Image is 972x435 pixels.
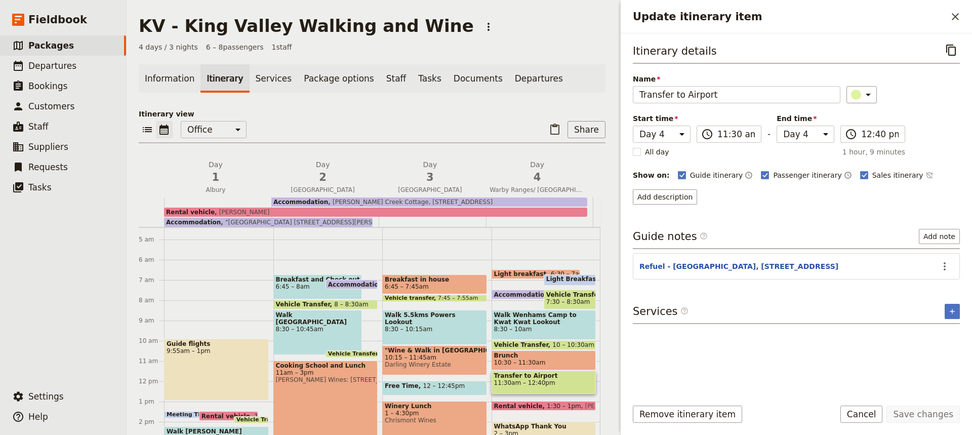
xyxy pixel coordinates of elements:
[494,352,594,359] span: Brunch
[633,86,840,103] input: Name
[275,170,371,185] span: 2
[139,317,164,325] div: 9 am
[167,347,266,354] span: 9:55am – 1pm
[633,9,947,24] h2: Update itinerary item
[164,160,271,197] button: Day1Albury
[28,41,74,51] span: Packages
[28,142,68,152] span: Suppliers
[886,406,960,423] button: Save changes
[255,413,289,419] span: 1:30 – 1pm
[236,417,290,423] span: Vehicle Transfer
[166,209,215,216] span: Rental vehicle
[221,219,407,226] span: "[GEOGRAPHIC_DATA] [STREET_ADDRESS][PERSON_NAME]"
[490,170,585,185] span: 4
[271,160,379,197] button: Day2[GEOGRAPHIC_DATA]
[273,310,362,355] div: Walk [GEOGRAPHIC_DATA]8:30 – 10:45am
[382,295,487,302] div: Vehicle transfer7:45 – 7:55am
[492,310,596,340] div: Walk Wenhams Camp to Kwat Kwat Lookout8:30 – 10am
[383,160,478,185] h2: Day
[546,121,563,138] button: Paste itinerary item
[777,126,834,143] select: End time
[276,326,360,333] span: 8:30 – 10:45am
[139,276,164,284] div: 7 am
[380,64,413,93] a: Staff
[633,304,688,319] h3: Services
[139,418,164,426] div: 2 pm
[28,61,76,71] span: Departures
[680,307,688,315] span: ​
[139,235,164,244] div: 5 am
[139,337,164,345] div: 10 am
[156,121,173,138] button: Calendar view
[547,403,581,409] span: 1:30 – 1pm
[633,229,708,244] h3: Guide notes
[276,283,360,290] span: 6:45 – 8am
[690,170,743,180] span: Guide itinerary
[382,274,487,294] div: Breakfast in house6:45 – 7:45am
[645,147,669,157] span: All day
[276,362,376,369] span: Cooking School and Lunch
[492,371,596,394] div: Transfer to Airport11:30am – 12:40pm
[139,121,156,138] button: List view
[28,182,52,192] span: Tasks
[166,219,221,226] span: Accommodation
[385,311,484,326] span: Walk 5.5kms Powers Lookout
[633,189,697,205] button: Add description
[872,170,923,180] span: Sales itinerary
[326,350,378,358] div: Vehicle Transfer
[139,296,164,304] div: 8 am
[544,274,596,286] div: Light Breakfast, Check out and pack bus
[273,199,328,206] span: Accommodation
[139,64,200,93] a: Information
[633,74,840,84] span: Name
[272,42,292,52] span: 1 staff
[276,376,376,383] span: [PERSON_NAME] Wines: [STREET_ADDRESS][PERSON_NAME]
[745,169,753,181] button: Time shown on guide itinerary
[385,295,438,301] span: Vehicle transfer
[385,361,484,368] span: Darling Winery Estate
[28,391,64,402] span: Settings
[326,280,378,289] div: Accommodation
[633,113,691,124] span: Start time
[438,295,478,301] span: 7:45 – 7:55am
[544,290,596,309] div: Vehicle Transfer7:30 – 8:30am
[945,304,960,319] button: Add service inclusion
[201,413,255,419] span: Rental vehicle
[568,121,605,138] button: Share
[206,42,264,52] span: 6 – 8 passengers
[494,403,547,409] span: Rental vehicle
[168,170,263,185] span: 1
[164,218,373,227] div: Accommodation"[GEOGRAPHIC_DATA] [STREET_ADDRESS][PERSON_NAME]"
[328,199,493,206] span: [PERSON_NAME] Creek Cottage, [STREET_ADDRESS]
[633,44,717,59] h3: Itinerary details
[379,186,482,194] span: [GEOGRAPHIC_DATA]
[385,347,484,354] span: "Wine & Walk in [GEOGRAPHIC_DATA]" behind the scenes
[276,369,376,376] span: 11am – 3pm
[200,64,249,93] a: Itinerary
[273,300,378,309] div: Vehicle Transfer8 – 8:30am
[633,126,691,143] select: Start time
[546,275,690,283] span: Light Breakfast, Check out and pack bus
[581,403,635,409] span: [PERSON_NAME]
[164,411,223,418] div: Meeting Time1:30 – 1:45pm
[28,81,67,91] span: Bookings
[276,311,360,326] span: Walk [GEOGRAPHIC_DATA]
[215,209,269,216] span: [PERSON_NAME]
[328,351,382,357] span: Vehicle Transfer
[379,160,486,197] button: Day3[GEOGRAPHIC_DATA]
[546,298,590,305] span: 7:30 – 8:30am
[273,274,362,299] div: Breakfast and Check out, trek ready6:45 – 8am
[271,186,375,194] span: [GEOGRAPHIC_DATA]
[494,270,551,278] span: Light breakfast
[492,401,596,411] div: Rental vehicle1:30 – 1pm[PERSON_NAME]
[164,186,267,194] span: Albury
[139,109,605,119] p: Itinerary view
[943,42,960,59] button: Copy itinerary item
[925,169,934,181] button: Time not shown on sales itinerary
[492,290,581,299] div: Accommodation5pm – 7:30am
[492,340,596,350] div: Vehicle Transfer10 – 10:30am
[480,18,497,35] button: Actions
[861,128,899,140] input: ​
[28,101,74,111] span: Customers
[494,423,594,430] span: WhatsApp Thank You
